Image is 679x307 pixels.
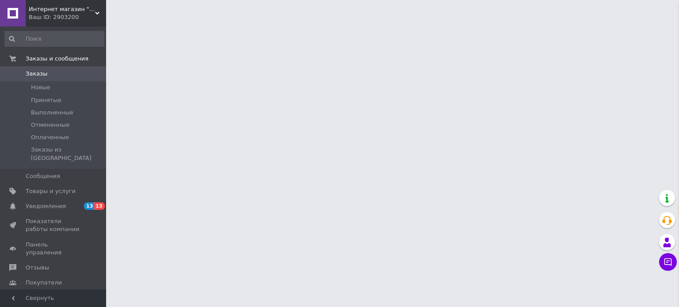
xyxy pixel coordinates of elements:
[31,109,73,117] span: Выполненные
[26,217,82,233] span: Показатели работы компании
[29,5,95,13] span: Интернет магазин "ПижамаРама"
[31,121,69,129] span: Отмененные
[94,202,104,210] span: 13
[26,264,49,272] span: Отзывы
[26,187,76,195] span: Товары и услуги
[26,55,88,63] span: Заказы и сообщения
[26,202,66,210] span: Уведомления
[659,253,677,271] button: Чат с покупателем
[31,83,50,91] span: Новые
[26,172,60,180] span: Сообщения
[31,133,69,141] span: Оплаченные
[4,31,104,47] input: Поиск
[26,241,82,257] span: Панель управления
[26,70,47,78] span: Заказы
[31,96,61,104] span: Принятые
[29,13,106,21] div: Ваш ID: 2903200
[26,279,62,287] span: Покупатели
[31,146,103,162] span: Заказы из [GEOGRAPHIC_DATA]
[84,202,94,210] span: 13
